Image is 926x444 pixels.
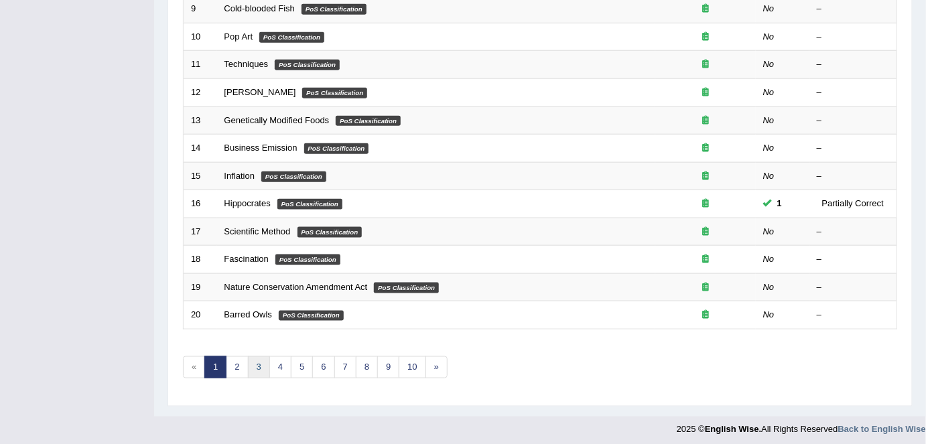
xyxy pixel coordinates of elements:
[334,356,356,378] a: 7
[663,170,748,183] div: Exam occurring question
[663,31,748,44] div: Exam occurring question
[763,143,775,153] em: No
[763,171,775,181] em: No
[184,162,217,190] td: 15
[817,31,889,44] div: –
[224,115,330,125] a: Genetically Modified Foods
[399,356,425,378] a: 10
[817,58,889,71] div: –
[224,171,255,181] a: Inflation
[663,198,748,210] div: Exam occurring question
[817,309,889,321] div: –
[184,301,217,329] td: 20
[763,309,775,319] em: No
[677,417,926,436] div: 2025 © All Rights Reserved
[183,356,205,378] span: «
[302,4,367,15] em: PoS Classification
[248,356,270,378] a: 3
[224,198,271,208] a: Hippocrates
[224,254,269,264] a: Fascination
[377,356,399,378] a: 9
[763,282,775,292] em: No
[269,356,291,378] a: 4
[184,273,217,301] td: 19
[184,23,217,51] td: 10
[374,283,439,293] em: PoS Classification
[184,78,217,106] td: 12
[663,226,748,238] div: Exam occurring question
[297,227,362,238] em: PoS Classification
[204,356,226,378] a: 1
[663,281,748,294] div: Exam occurring question
[817,281,889,294] div: –
[184,218,217,246] td: 17
[259,32,324,43] em: PoS Classification
[817,3,889,15] div: –
[663,142,748,155] div: Exam occurring question
[277,199,342,210] em: PoS Classification
[817,197,889,211] div: Partially Correct
[817,226,889,238] div: –
[663,3,748,15] div: Exam occurring question
[275,60,340,70] em: PoS Classification
[226,356,248,378] a: 2
[763,254,775,264] em: No
[663,86,748,99] div: Exam occurring question
[304,143,369,154] em: PoS Classification
[663,115,748,127] div: Exam occurring question
[184,106,217,135] td: 13
[184,135,217,163] td: 14
[279,311,344,321] em: PoS Classification
[772,197,787,211] span: You can still take this question
[184,190,217,218] td: 16
[224,59,269,69] a: Techniques
[817,253,889,266] div: –
[838,425,926,435] a: Back to English Wise
[224,309,273,319] a: Barred Owls
[302,88,367,98] em: PoS Classification
[663,309,748,321] div: Exam occurring question
[817,142,889,155] div: –
[261,171,326,182] em: PoS Classification
[224,3,295,13] a: Cold-blooded Fish
[425,356,448,378] a: »
[817,86,889,99] div: –
[224,282,368,292] a: Nature Conservation Amendment Act
[275,254,340,265] em: PoS Classification
[184,51,217,79] td: 11
[817,170,889,183] div: –
[763,87,775,97] em: No
[763,3,775,13] em: No
[184,246,217,274] td: 18
[663,253,748,266] div: Exam occurring question
[291,356,313,378] a: 5
[817,115,889,127] div: –
[224,226,291,236] a: Scientific Method
[663,58,748,71] div: Exam occurring question
[763,59,775,69] em: No
[763,31,775,42] em: No
[705,425,761,435] strong: English Wise.
[224,87,296,97] a: [PERSON_NAME]
[336,116,401,127] em: PoS Classification
[763,226,775,236] em: No
[763,115,775,125] em: No
[312,356,334,378] a: 6
[224,31,253,42] a: Pop Art
[224,143,297,153] a: Business Emission
[356,356,378,378] a: 8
